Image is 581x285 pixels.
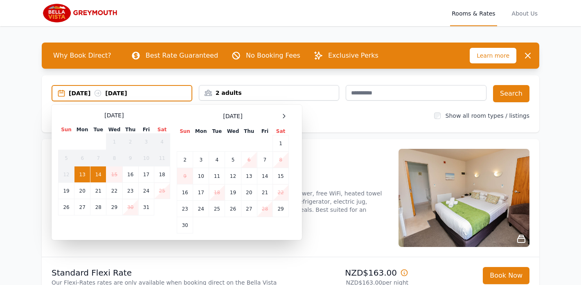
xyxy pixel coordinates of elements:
[199,89,339,97] div: 2 adults
[74,150,90,166] td: 6
[257,168,272,184] td: 14
[241,168,257,184] td: 13
[122,199,138,215] td: 30
[273,128,289,135] th: Sat
[273,135,289,152] td: 1
[106,199,122,215] td: 29
[90,126,106,134] th: Tue
[122,126,138,134] th: Thu
[154,166,170,183] td: 18
[225,128,241,135] th: Wed
[328,51,378,61] p: Exclusive Perks
[177,152,193,168] td: 2
[138,134,154,150] td: 3
[273,152,289,168] td: 8
[177,128,193,135] th: Sun
[154,134,170,150] td: 4
[273,201,289,217] td: 29
[138,150,154,166] td: 10
[209,184,225,201] td: 18
[257,152,272,168] td: 7
[209,128,225,135] th: Tue
[241,184,257,201] td: 20
[177,168,193,184] td: 9
[177,201,193,217] td: 23
[241,152,257,168] td: 6
[59,183,74,199] td: 19
[122,166,138,183] td: 16
[241,201,257,217] td: 27
[106,126,122,134] th: Wed
[90,166,106,183] td: 14
[193,184,209,201] td: 17
[257,184,272,201] td: 21
[104,111,124,119] span: [DATE]
[470,48,516,63] span: Learn more
[257,128,272,135] th: Fri
[225,184,241,201] td: 19
[59,166,74,183] td: 12
[42,3,121,23] img: Bella Vista Greymouth
[138,183,154,199] td: 24
[106,183,122,199] td: 22
[225,201,241,217] td: 26
[493,85,529,102] button: Search
[59,199,74,215] td: 26
[138,126,154,134] th: Fri
[177,217,193,233] td: 30
[177,184,193,201] td: 16
[154,150,170,166] td: 11
[106,150,122,166] td: 8
[273,168,289,184] td: 15
[193,128,209,135] th: Mon
[59,150,74,166] td: 5
[294,267,408,278] p: NZD$163.00
[74,166,90,183] td: 13
[138,199,154,215] td: 31
[122,183,138,199] td: 23
[90,183,106,199] td: 21
[246,51,300,61] p: No Booking Fees
[122,150,138,166] td: 9
[223,112,242,120] span: [DATE]
[209,168,225,184] td: 11
[225,152,241,168] td: 5
[446,112,529,119] label: Show all room types / listings
[106,134,122,150] td: 1
[209,152,225,168] td: 4
[52,267,287,278] p: Standard Flexi Rate
[74,183,90,199] td: 20
[193,201,209,217] td: 24
[106,166,122,183] td: 15
[273,184,289,201] td: 22
[69,89,191,97] div: [DATE] [DATE]
[74,199,90,215] td: 27
[146,51,218,61] p: Best Rate Guaranteed
[193,168,209,184] td: 10
[47,47,118,64] span: Why Book Direct?
[257,201,272,217] td: 28
[154,183,170,199] td: 25
[90,150,106,166] td: 7
[483,267,529,284] button: Book Now
[138,166,154,183] td: 17
[225,168,241,184] td: 12
[209,201,225,217] td: 25
[59,126,74,134] th: Sun
[122,134,138,150] td: 2
[193,152,209,168] td: 3
[241,128,257,135] th: Thu
[74,126,90,134] th: Mon
[90,199,106,215] td: 28
[154,126,170,134] th: Sat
